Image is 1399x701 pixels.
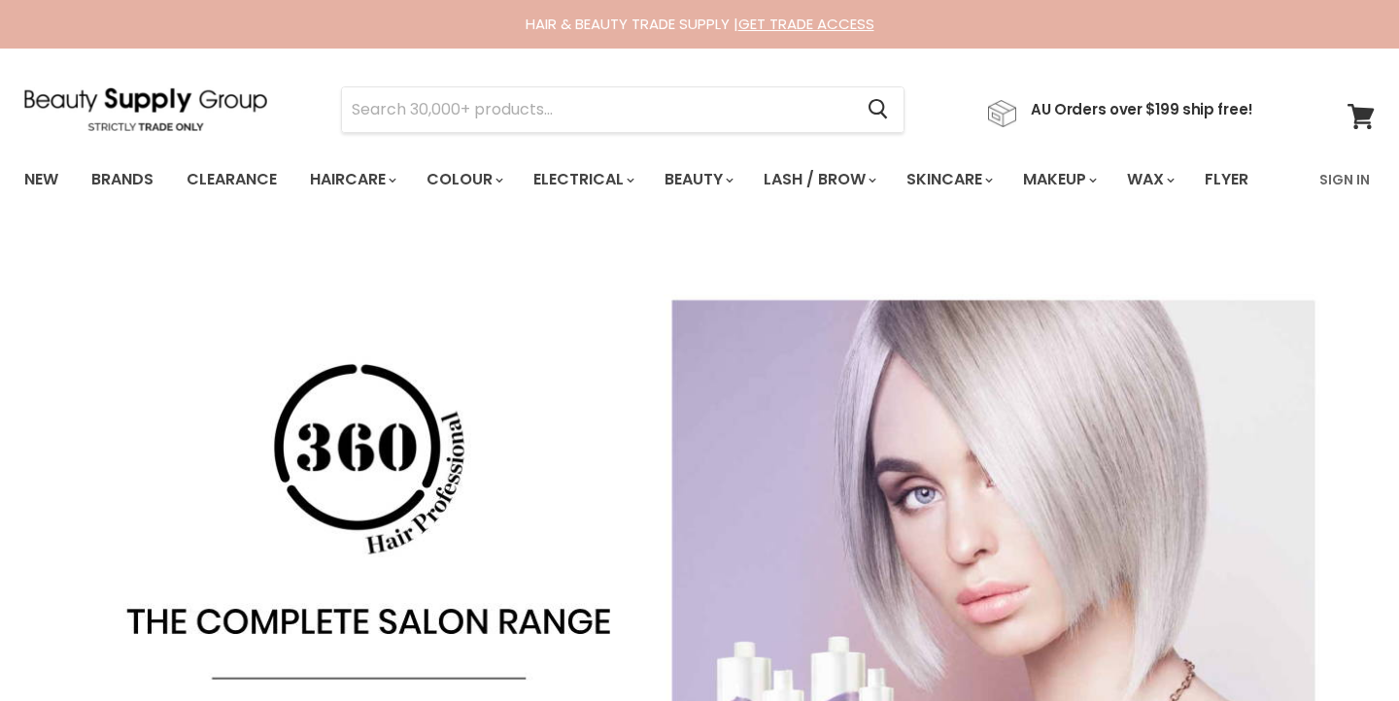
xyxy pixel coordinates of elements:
[519,159,646,200] a: Electrical
[650,159,745,200] a: Beauty
[852,87,904,132] button: Search
[1112,159,1186,200] a: Wax
[1308,159,1382,200] a: Sign In
[1302,610,1380,682] iframe: Gorgias live chat messenger
[77,159,168,200] a: Brands
[412,159,515,200] a: Colour
[342,87,852,132] input: Search
[295,159,408,200] a: Haircare
[10,159,73,200] a: New
[892,159,1005,200] a: Skincare
[341,86,904,133] form: Product
[1190,159,1263,200] a: Flyer
[10,151,1285,208] ul: Main menu
[738,14,874,34] a: GET TRADE ACCESS
[172,159,291,200] a: Clearance
[1008,159,1109,200] a: Makeup
[749,159,888,200] a: Lash / Brow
